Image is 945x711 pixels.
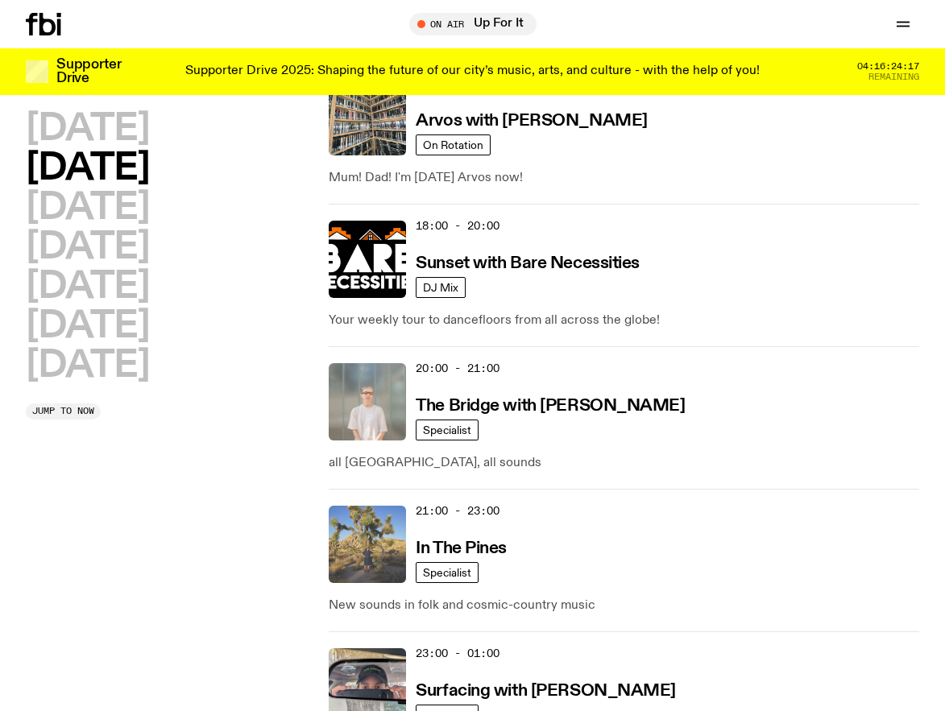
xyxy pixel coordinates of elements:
img: Johanna stands in the middle distance amongst a desert scene with large cacti and trees. She is w... [329,506,406,583]
a: Surfacing with [PERSON_NAME] [416,680,676,700]
a: In The Pines [416,537,507,557]
span: On Rotation [423,138,483,151]
h3: Surfacing with [PERSON_NAME] [416,683,676,700]
p: Your weekly tour to dancefloors from all across the globe! [329,311,919,330]
a: Arvos with [PERSON_NAME] [416,110,647,130]
h3: In The Pines [416,540,507,557]
a: Specialist [416,420,479,440]
h3: Sunset with Bare Necessities [416,255,640,272]
button: On AirUp For It [409,13,537,35]
button: [DATE] [26,151,149,187]
h3: The Bridge with [PERSON_NAME] [416,398,685,415]
span: Remaining [868,72,919,81]
button: [DATE] [26,348,149,384]
span: 18:00 - 20:00 [416,218,499,234]
span: Specialist [423,566,471,578]
span: Jump to now [32,407,94,415]
img: A corner shot of the fbi music library [329,78,406,155]
span: Specialist [423,424,471,436]
span: 20:00 - 21:00 [416,361,499,376]
a: Sunset with Bare Necessities [416,252,640,272]
button: Jump to now [26,403,101,420]
p: New sounds in folk and cosmic-country music [329,596,919,615]
a: Specialist [416,562,479,583]
img: Mara stands in front of a frosted glass wall wearing a cream coloured t-shirt and black glasses. ... [329,363,406,440]
button: [DATE] [26,269,149,305]
button: [DATE] [26,229,149,266]
a: On Rotation [416,134,491,155]
p: Mum! Dad! I'm [DATE] Arvos now! [329,168,919,188]
a: DJ Mix [416,277,466,298]
img: Bare Necessities [329,221,406,298]
button: [DATE] [26,111,149,147]
button: [DATE] [26,308,149,345]
button: [DATE] [26,190,149,226]
a: The Bridge with [PERSON_NAME] [416,395,685,415]
span: 21:00 - 23:00 [416,503,499,519]
p: Supporter Drive 2025: Shaping the future of our city’s music, arts, and culture - with the help o... [185,64,760,79]
h3: Arvos with [PERSON_NAME] [416,113,647,130]
p: all [GEOGRAPHIC_DATA], all sounds [329,453,919,473]
span: 23:00 - 01:00 [416,646,499,661]
span: 04:16:24:17 [857,62,919,71]
span: DJ Mix [423,281,458,293]
h3: Supporter Drive [56,58,121,85]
